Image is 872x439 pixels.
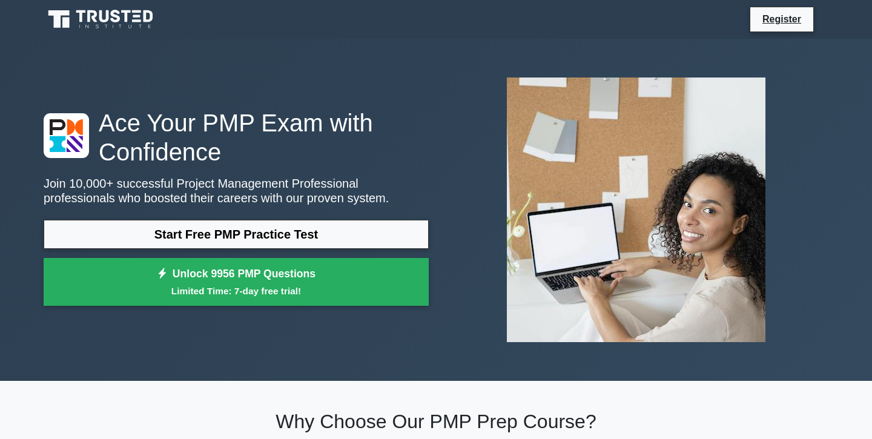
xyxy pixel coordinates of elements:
a: Register [755,12,808,27]
p: Join 10,000+ successful Project Management Professional professionals who boosted their careers w... [44,176,429,205]
a: Start Free PMP Practice Test [44,220,429,249]
small: Limited Time: 7-day free trial! [59,284,414,298]
h2: Why Choose Our PMP Prep Course? [44,410,828,433]
a: Unlock 9956 PMP QuestionsLimited Time: 7-day free trial! [44,258,429,306]
h1: Ace Your PMP Exam with Confidence [44,108,429,167]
